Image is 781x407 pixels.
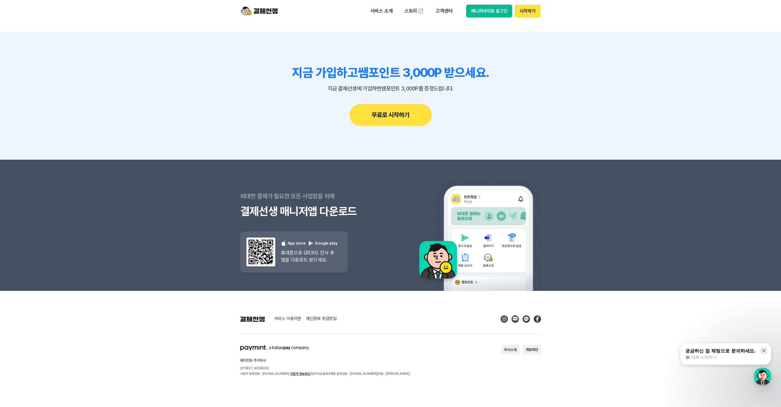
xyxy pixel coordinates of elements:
[523,345,541,354] button: 제휴제안
[512,315,519,323] img: Blog
[308,241,314,246] img: 구글 플레이 로고
[308,241,338,246] p: Google play
[19,203,23,208] span: 홈
[515,5,540,17] button: 시작하기
[501,315,508,323] img: Instagram
[2,194,41,210] a: 홈
[350,104,432,126] button: 무료로 시작하기
[240,204,391,219] h3: 결제선생 매니저앱 다운로드
[246,238,275,266] img: 앱 다운도르드 qr
[56,204,64,209] span: 대화
[377,372,378,375] span: |
[240,365,410,371] p: [STREET_ADDRESS]
[241,5,278,17] img: logo
[366,6,397,17] p: 서비스 소개
[240,345,309,351] img: paymint logo
[281,241,306,246] p: App store
[240,188,391,204] p: 비대면 결제가 필요한 모든 사업장을 위해
[310,372,311,375] span: |
[95,203,102,208] span: 설정
[501,345,520,354] button: 회사소개
[466,5,512,17] button: 매니저사이트 로그인
[290,372,310,375] a: 사업자 정보확인
[240,65,541,80] h3: 지금 가입하고 쌤포인트 3,000P 받으세요.
[79,194,118,210] a: 설정
[431,6,457,17] p: 고객센터
[240,316,265,322] img: 결제선생 로고
[281,249,338,263] p: 휴대폰으로 QR코드 인식 후 앱을 다운로드 받으세요.
[240,371,410,376] p: 사업자 등록번호 : [PHONE_NUMBER] 전자지급결제대행업 등록번호 : [PHONE_NUMBER] 대표 : [PERSON_NAME]
[400,5,428,17] a: 스토리
[411,161,541,291] img: 앱 예시 이미지
[240,86,541,92] p: 지금 결제선생에 가입하면 쌤포인트 3,000P를 증정드립니다.
[418,8,424,14] img: 외부 도메인 오픈
[274,316,301,322] a: 서비스 이용약관
[523,315,530,323] img: Kakao Talk
[41,194,79,210] a: 대화
[534,315,541,323] img: Facebook
[240,359,410,362] h2: 페이민트 주식회사
[306,316,337,322] a: 개인정보 취급방침
[281,241,286,246] img: 애플 로고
